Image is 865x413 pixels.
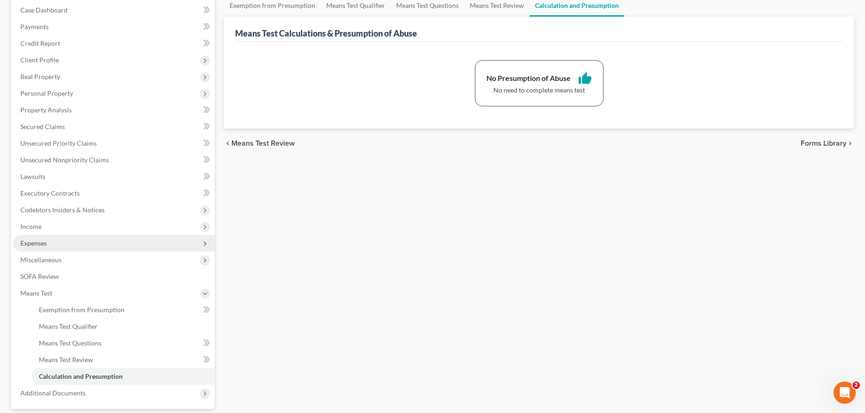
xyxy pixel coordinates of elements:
[224,140,295,147] button: chevron_left Means Test Review
[20,106,72,114] span: Property Analysis
[20,256,62,264] span: Miscellaneous
[20,222,42,230] span: Income
[20,73,60,80] span: Real Property
[20,389,86,397] span: Additional Documents
[486,86,592,95] div: No need to complete means test
[39,322,98,330] span: Means Test Qualifier
[20,272,59,280] span: SOFA Review
[31,302,215,318] a: Exemption from Presumption
[20,239,47,247] span: Expenses
[853,382,860,389] span: 2
[20,189,80,197] span: Executory Contracts
[20,39,60,47] span: Credit Report
[39,356,93,364] span: Means Test Review
[13,118,215,135] a: Secured Claims
[231,140,295,147] span: Means Test Review
[39,306,124,314] span: Exemption from Presumption
[20,56,59,64] span: Client Profile
[20,173,45,180] span: Lawsuits
[13,185,215,202] a: Executory Contracts
[13,152,215,168] a: Unsecured Nonpriority Claims
[224,140,231,147] i: chevron_left
[39,372,123,380] span: Calculation and Presumption
[834,382,856,404] iframe: Intercom live chat
[846,140,854,147] i: chevron_right
[13,2,215,18] a: Case Dashboard
[31,351,215,368] a: Means Test Review
[13,168,215,185] a: Lawsuits
[13,35,215,52] a: Credit Report
[20,139,97,147] span: Unsecured Priority Claims
[13,135,215,152] a: Unsecured Priority Claims
[31,318,215,335] a: Means Test Qualifier
[801,140,854,147] button: Forms Library chevron_right
[486,73,571,84] div: No Presumption of Abuse
[20,23,49,31] span: Payments
[13,18,215,35] a: Payments
[13,102,215,118] a: Property Analysis
[39,339,101,347] span: Means Test Questions
[20,289,52,297] span: Means Test
[31,335,215,351] a: Means Test Questions
[20,156,109,164] span: Unsecured Nonpriority Claims
[801,140,846,147] span: Forms Library
[20,89,73,97] span: Personal Property
[31,368,215,385] a: Calculation and Presumption
[13,268,215,285] a: SOFA Review
[578,72,592,86] i: thumb_up
[235,28,417,39] div: Means Test Calculations & Presumption of Abuse
[20,206,105,214] span: Codebtors Insiders & Notices
[20,123,65,130] span: Secured Claims
[20,6,68,14] span: Case Dashboard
